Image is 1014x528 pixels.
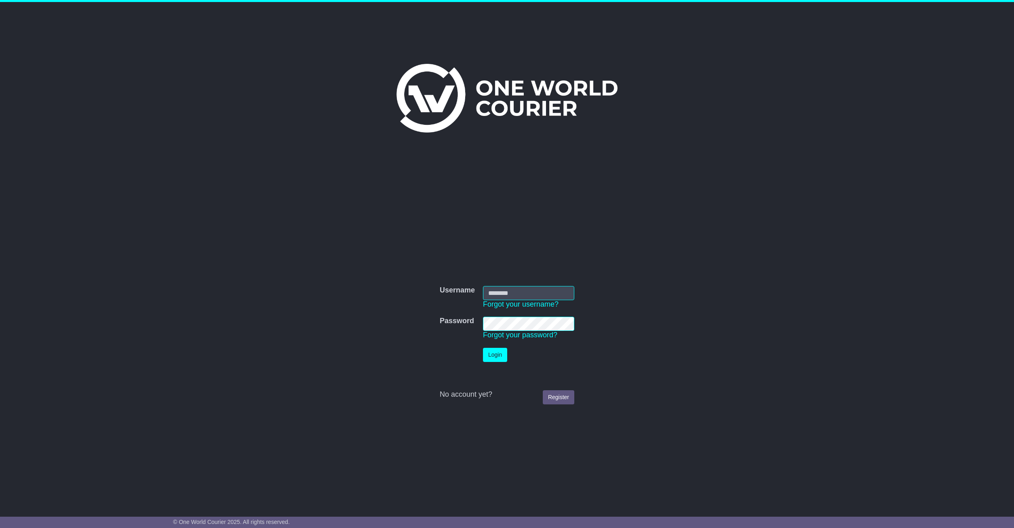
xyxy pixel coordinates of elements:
[396,64,617,133] img: One World
[440,317,474,326] label: Password
[483,348,507,362] button: Login
[440,286,475,295] label: Username
[483,300,559,308] a: Forgot your username?
[543,390,574,404] a: Register
[440,390,574,399] div: No account yet?
[173,519,290,525] span: © One World Courier 2025. All rights reserved.
[483,331,557,339] a: Forgot your password?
